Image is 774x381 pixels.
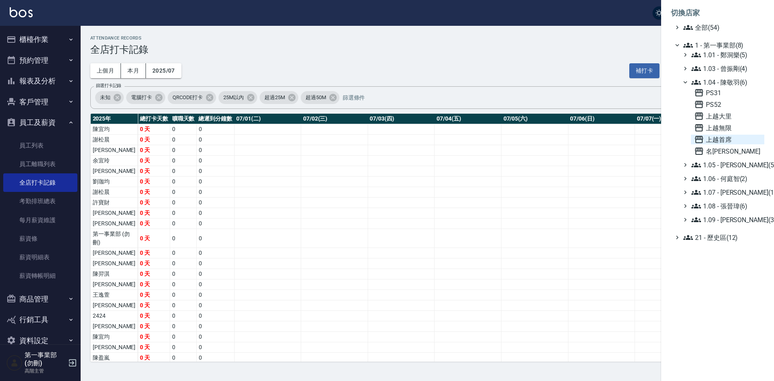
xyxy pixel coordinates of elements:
[691,174,761,183] span: 1.06 - 何庭智(2)
[694,135,761,144] span: 上越首席
[694,146,761,156] span: 名[PERSON_NAME]
[691,77,761,87] span: 1.04 - 陳敬羽(6)
[691,187,761,197] span: 1.07 - [PERSON_NAME](11)
[683,40,761,50] span: 1 - 第一事業部(8)
[683,233,761,242] span: 21 - 歷史區(12)
[694,111,761,121] span: 上越大里
[694,123,761,133] span: 上越無限
[683,23,761,32] span: 全部(54)
[694,100,761,109] span: PS52
[691,215,761,225] span: 1.09 - [PERSON_NAME](3)
[691,64,761,73] span: 1.03 - 曾振剛(4)
[691,201,761,211] span: 1.08 - 張晉瑋(6)
[671,3,764,23] li: 切換店家
[691,50,761,60] span: 1.01 - 鄭洞樂(5)
[694,88,761,98] span: PS31
[691,160,761,170] span: 1.05 - [PERSON_NAME](5)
